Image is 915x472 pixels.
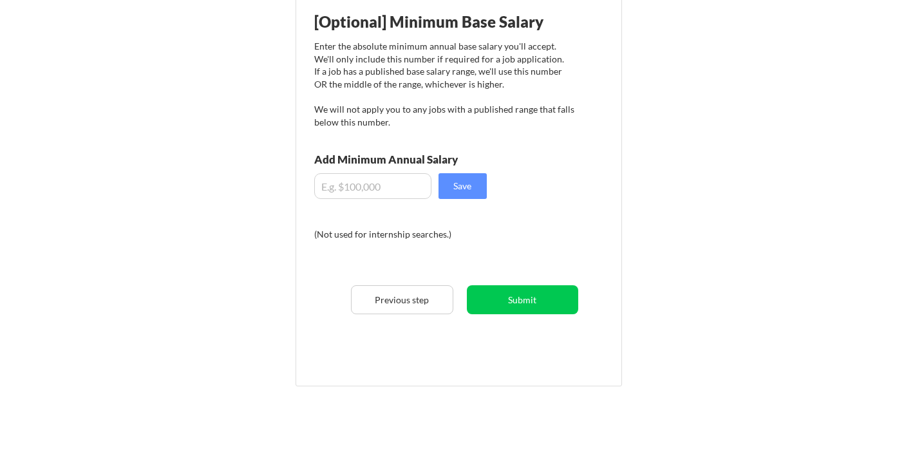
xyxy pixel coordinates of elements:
div: Enter the absolute minimum annual base salary you'll accept. We'll only include this number if re... [314,40,574,128]
div: Add Minimum Annual Salary [314,154,515,165]
button: Previous step [351,285,453,314]
div: (Not used for internship searches.) [314,228,489,241]
div: [Optional] Minimum Base Salary [314,14,574,30]
button: Save [439,173,487,199]
button: Submit [467,285,578,314]
input: E.g. $100,000 [314,173,431,199]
